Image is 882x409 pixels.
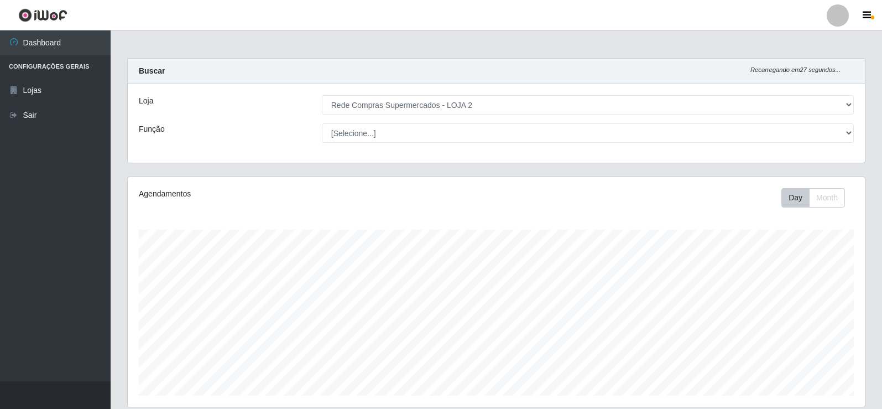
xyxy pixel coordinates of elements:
[139,123,165,135] label: Função
[139,95,153,107] label: Loja
[139,188,427,200] div: Agendamentos
[750,66,841,73] i: Recarregando em 27 segundos...
[139,66,165,75] strong: Buscar
[809,188,845,208] button: Month
[781,188,854,208] div: Toolbar with button groups
[18,8,67,22] img: CoreUI Logo
[781,188,810,208] button: Day
[781,188,845,208] div: First group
